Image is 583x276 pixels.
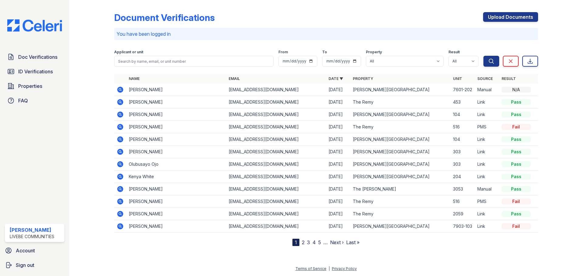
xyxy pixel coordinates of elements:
[5,65,64,78] a: ID Verifications
[451,108,475,121] td: 104
[326,158,350,171] td: [DATE]
[475,171,499,183] td: Link
[126,96,226,108] td: [PERSON_NAME]
[475,108,499,121] td: Link
[5,95,64,107] a: FAQ
[451,171,475,183] td: 204
[350,121,450,133] td: The Remy
[114,50,143,55] label: Applicant or unit
[350,84,450,96] td: [PERSON_NAME][GEOGRAPHIC_DATA]
[16,247,35,254] span: Account
[350,208,450,220] td: The Remy
[126,146,226,158] td: [PERSON_NAME]
[502,223,531,229] div: Fail
[18,53,57,61] span: Doc Verifications
[475,121,499,133] td: PMS
[475,220,499,233] td: Link
[475,146,499,158] td: Link
[350,183,450,195] td: The [PERSON_NAME]
[10,234,54,240] div: LiveBe Communities
[278,50,288,55] label: From
[451,183,475,195] td: 3053
[16,261,34,269] span: Sign out
[326,195,350,208] td: [DATE]
[2,259,67,271] a: Sign out
[226,96,326,108] td: [EMAIL_ADDRESS][DOMAIN_NAME]
[451,158,475,171] td: 303
[502,111,531,118] div: Pass
[18,68,53,75] span: ID Verifications
[307,239,310,245] a: 3
[114,12,215,23] div: Document Verifications
[502,198,531,205] div: Fail
[126,195,226,208] td: [PERSON_NAME]
[226,183,326,195] td: [EMAIL_ADDRESS][DOMAIN_NAME]
[451,208,475,220] td: 2059
[350,146,450,158] td: [PERSON_NAME][GEOGRAPHIC_DATA]
[5,51,64,63] a: Doc Verifications
[350,96,450,108] td: The Remy
[475,208,499,220] td: Link
[295,266,326,271] a: Terms of Service
[366,50,382,55] label: Property
[502,99,531,105] div: Pass
[326,220,350,233] td: [DATE]
[483,12,538,22] a: Upload Documents
[114,56,274,67] input: Search by name, email, or unit number
[475,84,499,96] td: Manual
[475,195,499,208] td: PMS
[326,183,350,195] td: [DATE]
[502,76,516,81] a: Result
[502,149,531,155] div: Pass
[350,220,450,233] td: [PERSON_NAME][GEOGRAPHIC_DATA]
[326,108,350,121] td: [DATE]
[329,266,330,271] div: |
[323,239,328,246] span: …
[326,96,350,108] td: [DATE]
[126,108,226,121] td: [PERSON_NAME]
[502,174,531,180] div: Pass
[18,97,28,104] span: FAQ
[5,80,64,92] a: Properties
[129,76,140,81] a: Name
[502,87,531,93] div: N/A
[502,136,531,142] div: Pass
[353,76,373,81] a: Property
[451,96,475,108] td: 453
[226,208,326,220] td: [EMAIL_ADDRESS][DOMAIN_NAME]
[346,239,360,245] a: Last »
[226,220,326,233] td: [EMAIL_ADDRESS][DOMAIN_NAME]
[326,121,350,133] td: [DATE]
[322,50,327,55] label: To
[318,239,321,245] a: 5
[329,76,343,81] a: Date ▼
[451,220,475,233] td: 7903-103
[226,108,326,121] td: [EMAIL_ADDRESS][DOMAIN_NAME]
[350,108,450,121] td: [PERSON_NAME][GEOGRAPHIC_DATA]
[226,121,326,133] td: [EMAIL_ADDRESS][DOMAIN_NAME]
[302,239,305,245] a: 2
[502,211,531,217] div: Pass
[226,84,326,96] td: [EMAIL_ADDRESS][DOMAIN_NAME]
[502,186,531,192] div: Pass
[475,96,499,108] td: Link
[292,239,299,246] div: 1
[326,171,350,183] td: [DATE]
[2,244,67,257] a: Account
[502,124,531,130] div: Fail
[326,84,350,96] td: [DATE]
[451,133,475,146] td: 104
[475,133,499,146] td: Link
[18,82,42,90] span: Properties
[117,30,536,38] p: You have been logged in
[126,220,226,233] td: [PERSON_NAME]
[126,84,226,96] td: [PERSON_NAME]
[226,195,326,208] td: [EMAIL_ADDRESS][DOMAIN_NAME]
[226,133,326,146] td: [EMAIL_ADDRESS][DOMAIN_NAME]
[451,195,475,208] td: 516
[126,171,226,183] td: Kenya White
[326,133,350,146] td: [DATE]
[350,195,450,208] td: The Remy
[350,158,450,171] td: [PERSON_NAME][GEOGRAPHIC_DATA]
